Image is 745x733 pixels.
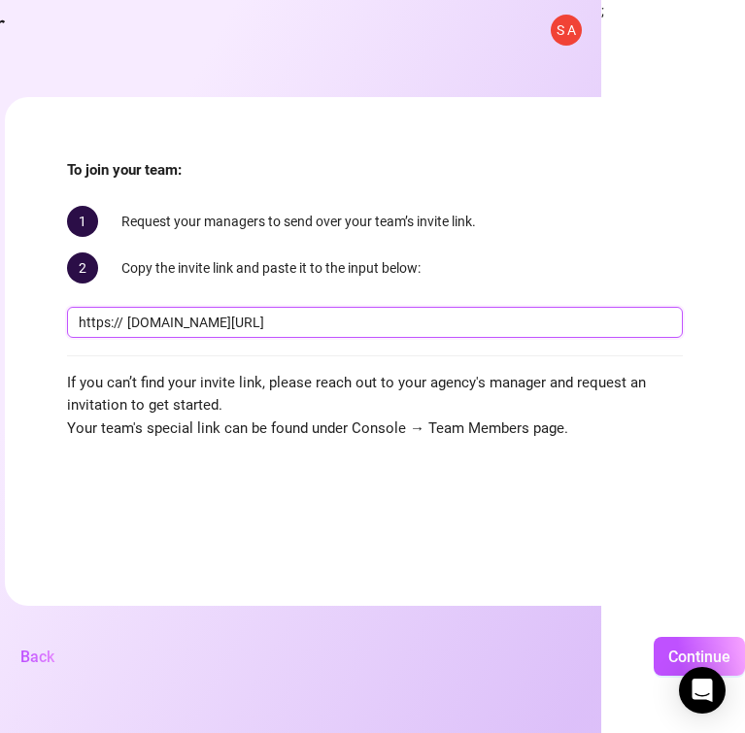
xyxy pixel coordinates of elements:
[668,648,730,666] span: Continue
[654,637,745,676] button: Continue
[67,372,683,441] span: If you can’t find your invite link, please reach out to your agency's manager and request an invi...
[67,206,98,237] span: 1
[127,312,671,333] input: console.supercreator.app/invite?code=1234
[67,206,683,237] div: Request your managers to send over your team’s invite link.
[20,648,54,666] span: Back
[679,667,726,714] div: Open Intercom Messenger
[557,19,576,41] span: S A
[67,252,683,283] div: Copy the invite link and paste it to the input below:
[67,252,98,283] span: 2
[79,312,123,333] span: https://
[67,161,182,179] strong: To join your team:
[5,637,70,676] button: Back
